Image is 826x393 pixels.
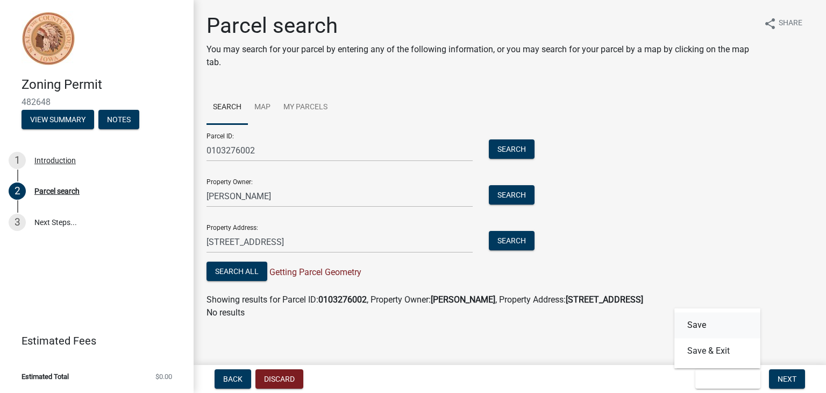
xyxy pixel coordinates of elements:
[22,110,94,129] button: View Summary
[98,110,139,129] button: Notes
[704,375,745,383] span: Save & Exit
[22,373,69,380] span: Estimated Total
[206,293,813,306] div: Showing results for Parcel ID: , Property Owner: , Property Address:
[277,90,334,125] a: My Parcels
[223,375,243,383] span: Back
[215,369,251,389] button: Back
[34,187,80,195] div: Parcel search
[98,116,139,124] wm-modal-confirm: Notes
[489,185,535,205] button: Search
[318,294,367,305] strong: 0103276002
[22,11,75,66] img: Sioux County, Iowa
[206,262,267,281] button: Search All
[489,139,535,159] button: Search
[9,330,176,352] a: Estimated Fees
[489,231,535,250] button: Search
[674,338,760,364] button: Save & Exit
[674,308,760,368] div: Save & Exit
[206,90,248,125] a: Search
[155,373,172,380] span: $0.00
[22,97,172,107] span: 482648
[9,152,26,169] div: 1
[764,17,777,30] i: share
[9,214,26,231] div: 3
[778,375,796,383] span: Next
[22,116,94,124] wm-modal-confirm: Summary
[34,157,76,164] div: Introduction
[755,13,811,34] button: shareShare
[206,43,754,69] p: You may search for your parcel by entering any of the following information, or you may search fo...
[206,306,813,319] p: No results
[431,294,495,305] strong: [PERSON_NAME]
[22,77,185,93] h4: Zoning Permit
[695,369,760,389] button: Save & Exit
[255,369,303,389] button: Discard
[9,183,26,200] div: 2
[267,267,361,277] span: Getting Parcel Geometry
[248,90,277,125] a: Map
[566,294,643,305] strong: [STREET_ADDRESS]
[674,312,760,338] button: Save
[206,13,754,39] h1: Parcel search
[769,369,805,389] button: Next
[779,17,802,30] span: Share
